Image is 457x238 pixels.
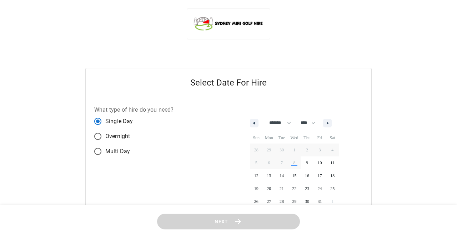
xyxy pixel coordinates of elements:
[263,195,276,208] button: 27
[288,169,301,182] button: 15
[281,156,283,169] span: 7
[254,195,258,208] span: 26
[288,144,301,156] button: 1
[313,195,326,208] button: 31
[275,182,288,195] button: 21
[306,156,308,169] span: 9
[292,182,296,195] span: 22
[288,195,301,208] button: 29
[267,195,271,208] span: 27
[86,68,371,97] h5: Select Date For Hire
[275,156,288,169] button: 7
[254,169,258,182] span: 12
[250,132,263,144] span: Sun
[293,144,295,156] span: 1
[263,182,276,195] button: 20
[313,169,326,182] button: 17
[94,106,174,114] label: What type of hire do you need?
[319,144,321,156] span: 3
[275,132,288,144] span: Tue
[326,169,339,182] button: 18
[275,169,288,182] button: 14
[330,156,335,169] span: 11
[280,195,284,208] span: 28
[105,117,133,126] span: Single Day
[288,132,301,144] span: Wed
[275,195,288,208] button: 28
[301,169,313,182] button: 16
[330,182,335,195] span: 25
[318,195,322,208] span: 31
[157,214,300,230] button: Next
[326,182,339,195] button: 25
[288,156,301,169] button: 8
[292,195,296,208] span: 29
[306,144,308,156] span: 2
[301,182,313,195] button: 23
[313,156,326,169] button: 10
[301,144,313,156] button: 2
[193,15,264,32] img: Sydney Mini Golf Hire logo
[301,132,313,144] span: Thu
[215,217,228,226] span: Next
[331,144,333,156] span: 4
[250,195,263,208] button: 26
[318,169,322,182] span: 17
[301,156,313,169] button: 9
[301,195,313,208] button: 30
[250,182,263,195] button: 19
[330,169,335,182] span: 18
[254,182,258,195] span: 19
[313,132,326,144] span: Fri
[267,169,271,182] span: 13
[267,182,271,195] span: 20
[280,182,284,195] span: 21
[305,195,309,208] span: 30
[263,132,276,144] span: Mon
[105,132,130,141] span: Overnight
[305,182,309,195] span: 23
[263,156,276,169] button: 6
[326,156,339,169] button: 11
[313,144,326,156] button: 3
[292,169,296,182] span: 15
[250,169,263,182] button: 12
[318,156,322,169] span: 10
[288,182,301,195] button: 22
[326,132,339,144] span: Sat
[326,144,339,156] button: 4
[263,169,276,182] button: 13
[318,182,322,195] span: 24
[313,182,326,195] button: 24
[250,156,263,169] button: 5
[305,169,309,182] span: 16
[105,147,130,156] span: Multi Day
[255,156,257,169] span: 5
[293,156,295,169] span: 8
[280,169,284,182] span: 14
[268,156,270,169] span: 6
